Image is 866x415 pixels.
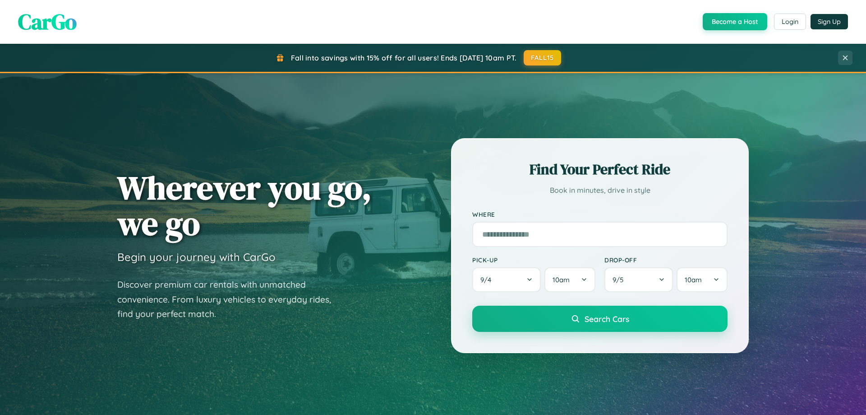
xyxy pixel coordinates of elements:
[685,275,702,284] span: 10am
[18,7,77,37] span: CarGo
[480,275,496,284] span: 9 / 4
[472,306,728,332] button: Search Cars
[585,314,629,324] span: Search Cars
[291,53,517,62] span: Fall into savings with 15% off for all users! Ends [DATE] 10am PT.
[524,50,562,65] button: FALL15
[472,159,728,179] h2: Find Your Perfect Ride
[472,267,541,292] button: 9/4
[117,170,372,241] h1: Wherever you go, we go
[604,256,728,264] label: Drop-off
[604,267,673,292] button: 9/5
[117,277,343,322] p: Discover premium car rentals with unmatched convenience. From luxury vehicles to everyday rides, ...
[703,13,767,30] button: Become a Host
[472,256,595,264] label: Pick-up
[472,210,728,218] label: Where
[677,267,728,292] button: 10am
[544,267,595,292] button: 10am
[553,275,570,284] span: 10am
[774,14,806,30] button: Login
[811,14,848,29] button: Sign Up
[613,275,628,284] span: 9 / 5
[472,184,728,197] p: Book in minutes, drive in style
[117,250,276,264] h3: Begin your journey with CarGo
